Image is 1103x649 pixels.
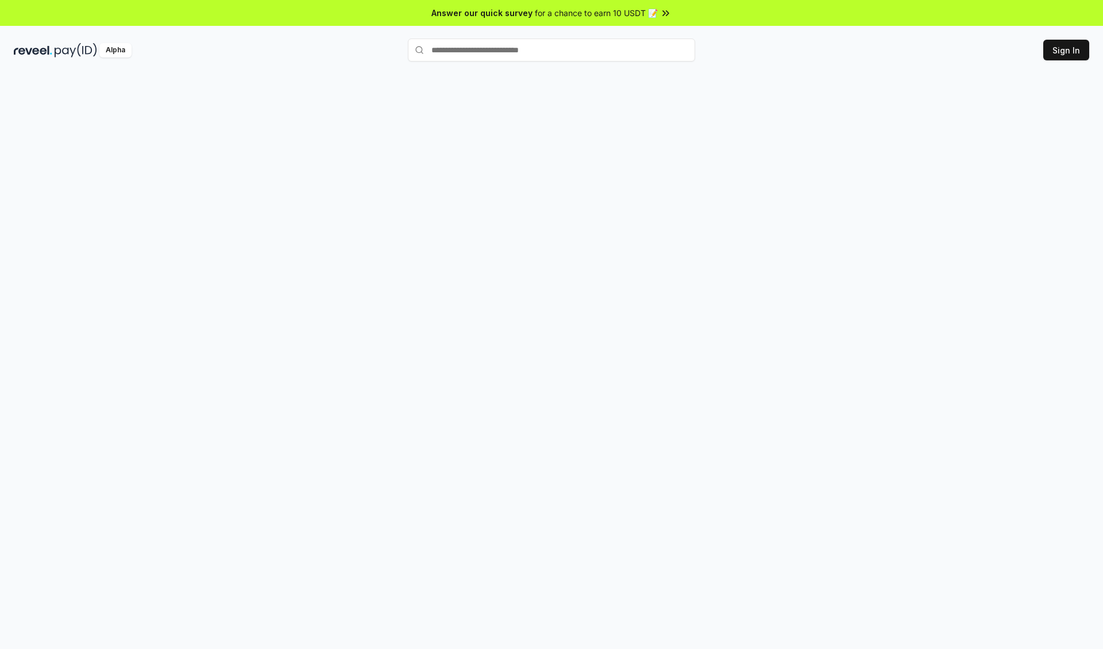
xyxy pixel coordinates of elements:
img: pay_id [55,43,97,57]
span: for a chance to earn 10 USDT 📝 [535,7,658,19]
img: reveel_dark [14,43,52,57]
button: Sign In [1043,40,1089,60]
span: Answer our quick survey [431,7,533,19]
div: Alpha [99,43,132,57]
